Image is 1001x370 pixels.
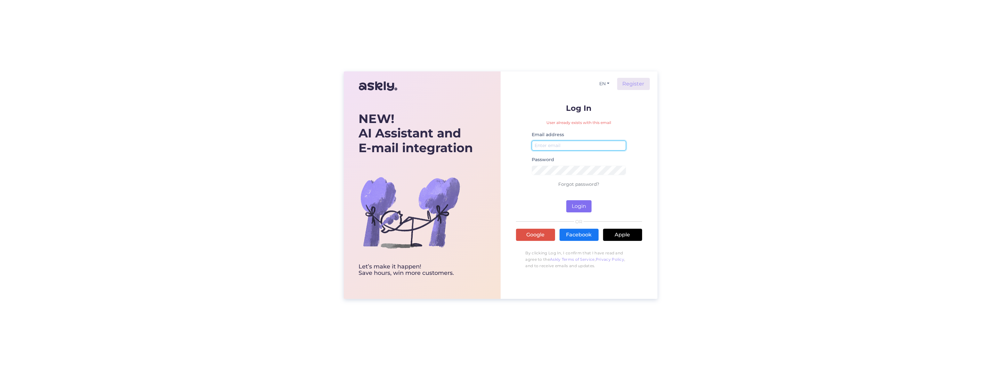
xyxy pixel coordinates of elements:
span: OR [574,219,584,224]
p: Log In [516,104,642,112]
a: Apple [603,229,642,241]
a: Forgot password? [559,181,600,187]
p: By clicking Log In, I confirm that I have read and agree to the , , and to receive emails and upd... [516,247,642,272]
a: Google [516,229,555,241]
label: Password [532,156,554,163]
label: Email address [532,131,564,138]
input: Enter email [532,141,626,151]
div: AI Assistant and E-mail integration [359,111,473,155]
div: Let’s make it happen! Save hours, win more customers. [359,264,473,276]
img: bg-askly [359,161,461,264]
b: NEW! [359,111,395,126]
img: Askly [359,78,397,94]
a: Askly Terms of Service [550,257,595,262]
button: EN [597,79,612,88]
button: Login [566,200,592,212]
a: Facebook [560,229,599,241]
a: Privacy Policy [596,257,624,262]
p: User already exists with this email [516,120,642,126]
a: Register [617,78,650,90]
